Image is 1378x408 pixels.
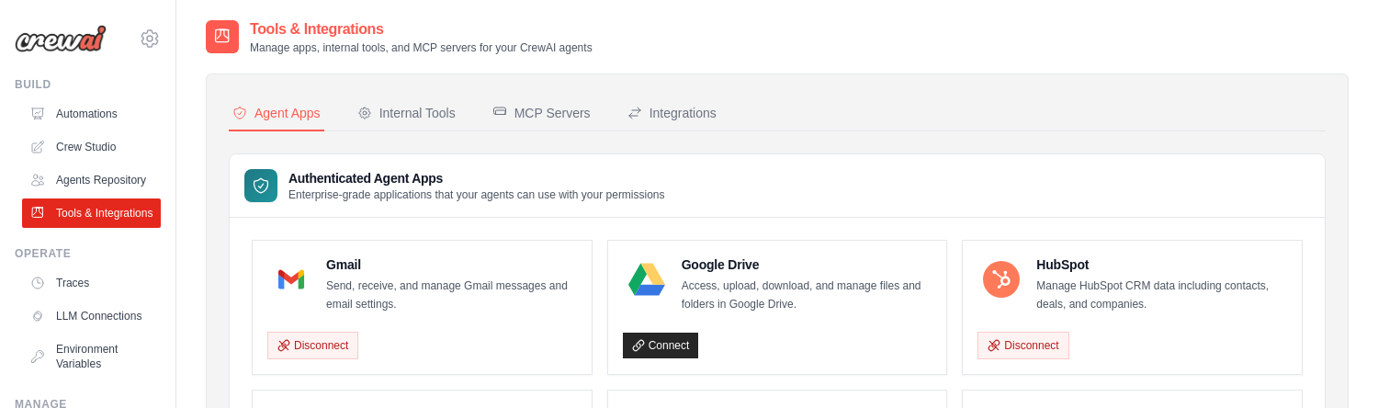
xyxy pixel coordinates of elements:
[326,255,577,274] h4: Gmail
[250,18,593,40] h2: Tools & Integrations
[977,332,1068,359] button: Disconnect
[326,278,577,313] p: Send, receive, and manage Gmail messages and email settings.
[288,187,665,202] p: Enterprise-grade applications that your agents can use with your permissions
[273,261,310,298] img: Gmail Logo
[624,96,720,131] button: Integrations
[983,261,1020,298] img: HubSpot Logo
[229,96,324,131] button: Agent Apps
[250,40,593,55] p: Manage apps, internal tools, and MCP servers for your CrewAI agents
[22,99,161,129] a: Automations
[489,96,594,131] button: MCP Servers
[627,104,717,122] div: Integrations
[15,77,161,92] div: Build
[357,104,456,122] div: Internal Tools
[492,104,591,122] div: MCP Servers
[267,332,358,359] button: Disconnect
[15,246,161,261] div: Operate
[22,165,161,195] a: Agents Repository
[1036,255,1287,274] h4: HubSpot
[354,96,459,131] button: Internal Tools
[623,333,699,358] a: Connect
[288,169,665,187] h3: Authenticated Agent Apps
[22,268,161,298] a: Traces
[682,278,932,313] p: Access, upload, download, and manage files and folders in Google Drive.
[232,104,321,122] div: Agent Apps
[15,25,107,52] img: Logo
[22,132,161,162] a: Crew Studio
[628,261,665,298] img: Google Drive Logo
[22,301,161,331] a: LLM Connections
[22,334,161,379] a: Environment Variables
[22,198,161,228] a: Tools & Integrations
[682,255,932,274] h4: Google Drive
[1036,278,1287,313] p: Manage HubSpot CRM data including contacts, deals, and companies.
